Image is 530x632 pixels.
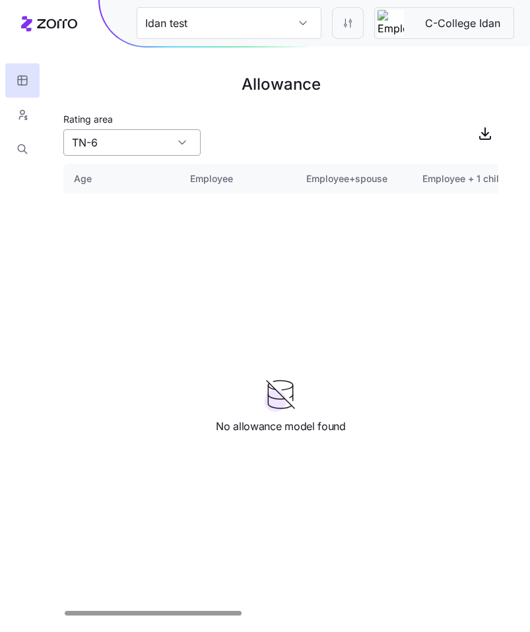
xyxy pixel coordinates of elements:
div: Employee + 1 child [422,172,517,186]
h1: Allowance [63,69,498,100]
div: Employee [190,172,284,186]
span: C-College Idan [414,15,511,32]
span: No allowance model found [216,418,345,435]
label: Rating area [63,112,113,127]
img: Employer logo [378,10,404,36]
div: Age [74,172,168,186]
button: Settings [332,7,364,39]
div: Employee+spouse [306,172,401,186]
